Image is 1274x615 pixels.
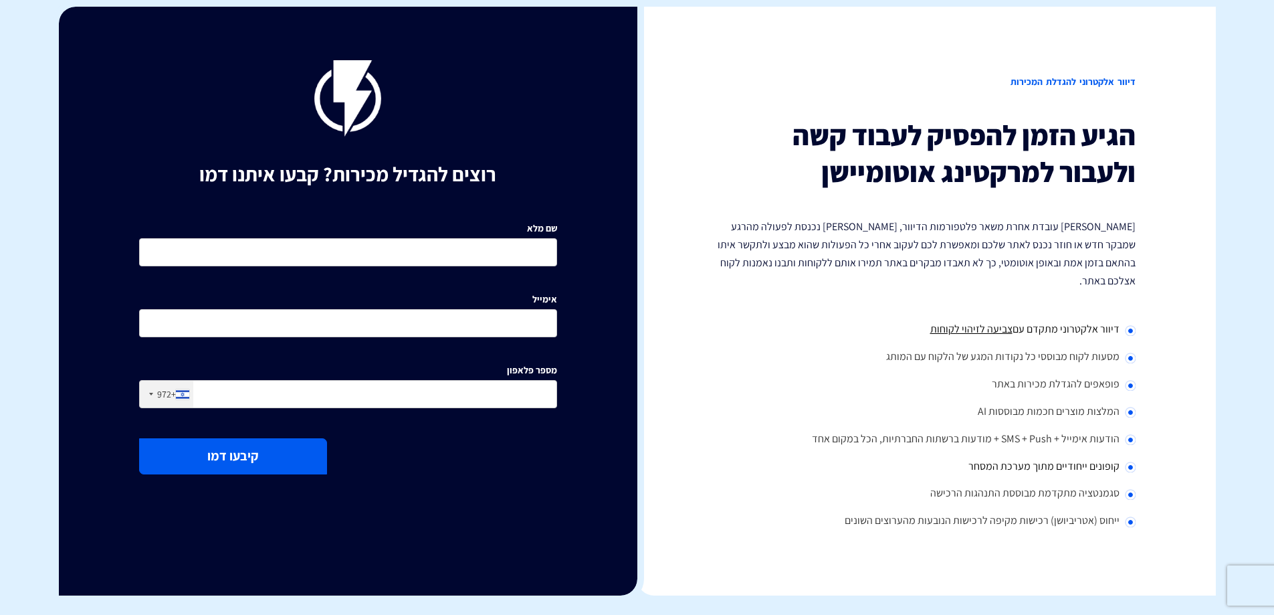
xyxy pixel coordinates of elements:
p: [PERSON_NAME] עובדת אחרת משאר פלטפורמות הדיוור, [PERSON_NAME] נכנסת לפעולה מהרגע שמבקר חדש או חוז... [718,217,1136,290]
label: שם מלא [527,222,557,235]
h1: רוצים להגדיל מכירות? קבעו איתנו דמו [139,163,557,185]
img: flashy-black.png [314,60,381,137]
div: +972 [157,387,176,401]
li: המלצות מוצרים חכמות מבוססות AI [718,399,1136,426]
li: פופאפים להגדלת מכירות באתר [718,371,1136,399]
li: ייחוס (אטריביושן) רכישות מקיפה לרכישות הנובעות מהערוצים השונים [718,508,1136,535]
h3: הגיע הזמן להפסיק לעבוד קשה ולעבור למרקטינג אוטומיישן [718,117,1136,190]
h2: דיוור אלקטרוני להגדלת המכירות [718,60,1136,104]
div: Israel (‫ישראל‬‎): +972 [140,381,193,408]
span: דיוור אלקטרוני מתקדם עם [1013,322,1120,336]
span: קופונים ייחודיים מתוך מערכת המסחר [968,459,1120,473]
li: סגמנטציה מתקדמת מבוססת התנהגות הרכישה [718,480,1136,508]
label: אימייל [532,292,557,306]
label: מספר פלאפון [507,363,557,377]
li: מסעות לקוח מבוססי כל נקודות המגע של הלקוח עם המותג [718,344,1136,371]
button: קיבעו דמו [139,438,327,474]
li: הודעות אימייל + SMS + Push + מודעות ברשתות החברתיות, הכל במקום אחד [718,426,1136,454]
span: צביעה לזיהוי לקוחות [930,322,1013,336]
